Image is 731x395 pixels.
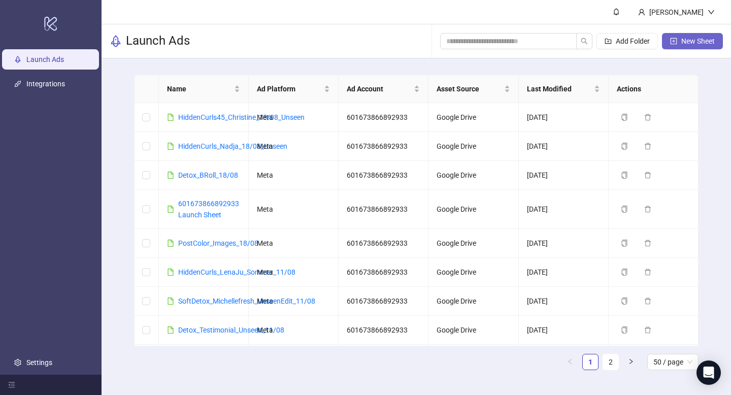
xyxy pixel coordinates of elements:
a: HiddenCurls45_Christine_18/08_Unseen [178,113,305,121]
span: delete [644,206,651,213]
span: left [567,358,573,365]
span: file [167,240,174,247]
td: 601673866892933 [339,316,428,345]
span: Asset Source [437,83,502,94]
span: copy [621,143,628,150]
span: delete [644,298,651,305]
span: copy [621,206,628,213]
td: Meta [249,190,339,229]
td: Google Drive [428,258,518,287]
td: [DATE] [519,132,609,161]
span: delete [644,326,651,334]
td: Meta [249,103,339,132]
td: Google Drive [428,229,518,258]
a: 601673866892933 Launch Sheet [178,200,239,219]
span: user [638,9,645,16]
td: 601673866892933 [339,287,428,316]
span: Last Modified [527,83,592,94]
div: Open Intercom Messenger [696,360,721,385]
td: [DATE] [519,229,609,258]
td: 601673866892933 [339,345,428,374]
a: SoftDetox_Michellefresh_UnseenEdit_11/08 [178,297,315,305]
span: copy [621,298,628,305]
a: HiddenCurls_Nadja_18/08_Unseen [178,142,287,150]
span: search [581,38,588,45]
span: Add Folder [616,37,650,45]
span: file [167,114,174,121]
td: Google Drive [428,287,518,316]
span: copy [621,326,628,334]
span: Ad Platform [257,83,322,94]
th: Asset Source [428,75,518,103]
span: bell [613,8,620,15]
button: Add Folder [596,33,658,49]
span: menu-fold [8,381,15,388]
a: Settings [26,358,52,367]
th: Actions [609,75,699,103]
span: copy [621,240,628,247]
td: [DATE] [519,258,609,287]
li: Previous Page [562,354,578,370]
td: Google Drive [428,345,518,374]
td: Google Drive [428,316,518,345]
th: Ad Account [339,75,428,103]
span: down [708,9,715,16]
span: plus-square [670,38,677,45]
a: Launch Ads [26,55,64,63]
div: [PERSON_NAME] [645,7,708,18]
span: file [167,143,174,150]
button: left [562,354,578,370]
span: delete [644,172,651,179]
span: copy [621,114,628,121]
span: delete [644,114,651,121]
span: copy [621,269,628,276]
td: [DATE] [519,345,609,374]
th: Ad Platform [249,75,339,103]
span: copy [621,172,628,179]
span: rocket [110,35,122,47]
th: Last Modified [519,75,609,103]
span: New Sheet [681,37,715,45]
button: New Sheet [662,33,723,49]
td: Google Drive [428,103,518,132]
td: [DATE] [519,161,609,190]
td: Google Drive [428,190,518,229]
td: [DATE] [519,316,609,345]
span: folder-add [605,38,612,45]
td: [DATE] [519,190,609,229]
span: Ad Account [347,83,412,94]
td: Meta [249,258,339,287]
button: right [623,354,639,370]
span: delete [644,269,651,276]
td: 601673866892933 [339,132,428,161]
span: delete [644,240,651,247]
td: Google Drive [428,132,518,161]
span: file [167,326,174,334]
td: 601673866892933 [339,190,428,229]
a: 2 [603,354,618,370]
span: file [167,269,174,276]
th: Name [159,75,249,103]
a: Detox_BRoll_18/08 [178,171,238,179]
td: [DATE] [519,103,609,132]
td: Meta [249,161,339,190]
span: file [167,172,174,179]
td: Meta [249,229,339,258]
a: Detox_Testimonial_Unseen_11/08 [178,326,284,334]
td: Meta [249,316,339,345]
td: Meta [249,345,339,374]
span: file [167,298,174,305]
li: 1 [582,354,599,370]
a: 1 [583,354,598,370]
span: delete [644,143,651,150]
td: 601673866892933 [339,161,428,190]
td: [DATE] [519,287,609,316]
td: 601673866892933 [339,258,428,287]
span: 50 / page [653,354,692,370]
a: HiddenCurls_LenaJu_Sommer_11/08 [178,268,295,276]
span: right [628,358,634,365]
td: 601673866892933 [339,229,428,258]
span: Name [167,83,232,94]
td: Meta [249,132,339,161]
span: file [167,206,174,213]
